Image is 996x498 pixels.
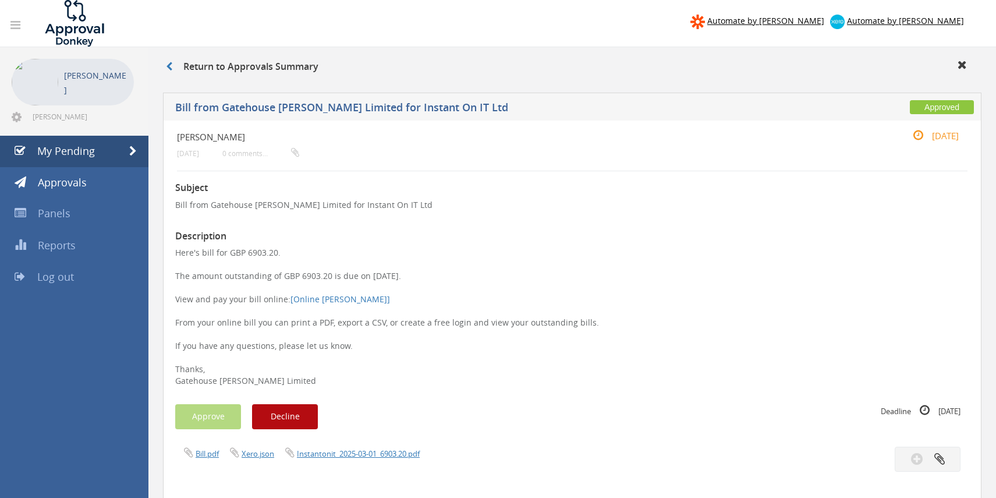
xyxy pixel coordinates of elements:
h3: Subject [175,183,969,193]
button: Decline [252,404,318,429]
p: Here's bill for GBP 6903.20. The amount outstanding of GBP 6903.20 is due on [DATE]. View and pay... [175,247,969,387]
h3: Return to Approvals Summary [166,62,318,72]
a: Xero.json [242,448,274,459]
span: [PERSON_NAME][EMAIL_ADDRESS][PERSON_NAME][DOMAIN_NAME] [33,112,132,121]
span: Approvals [38,175,87,189]
small: 0 comments... [222,149,299,158]
span: Automate by [PERSON_NAME] [847,15,964,26]
img: zapier-logomark.png [690,15,705,29]
p: Bill from Gatehouse [PERSON_NAME] Limited for Instant On IT Ltd [175,199,969,211]
span: Automate by [PERSON_NAME] [707,15,824,26]
a: [Online [PERSON_NAME]] [290,294,390,305]
button: Approve [175,404,241,429]
a: Bill.pdf [196,448,219,459]
a: Instantonit_2025-03-01_6903.20.pdf [297,448,420,459]
small: [DATE] [177,149,199,158]
small: [DATE] [901,129,959,142]
small: Deadline [DATE] [881,404,960,417]
span: Reports [38,238,76,252]
span: My Pending [37,144,95,158]
img: xero-logo.png [830,15,845,29]
h5: Bill from Gatehouse [PERSON_NAME] Limited for Instant On IT Ltd [175,102,733,116]
span: Log out [37,270,74,284]
span: Panels [38,206,70,220]
span: Approved [910,100,974,114]
h4: [PERSON_NAME] [177,132,836,142]
p: [PERSON_NAME] [64,68,128,97]
h3: Description [175,231,969,242]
